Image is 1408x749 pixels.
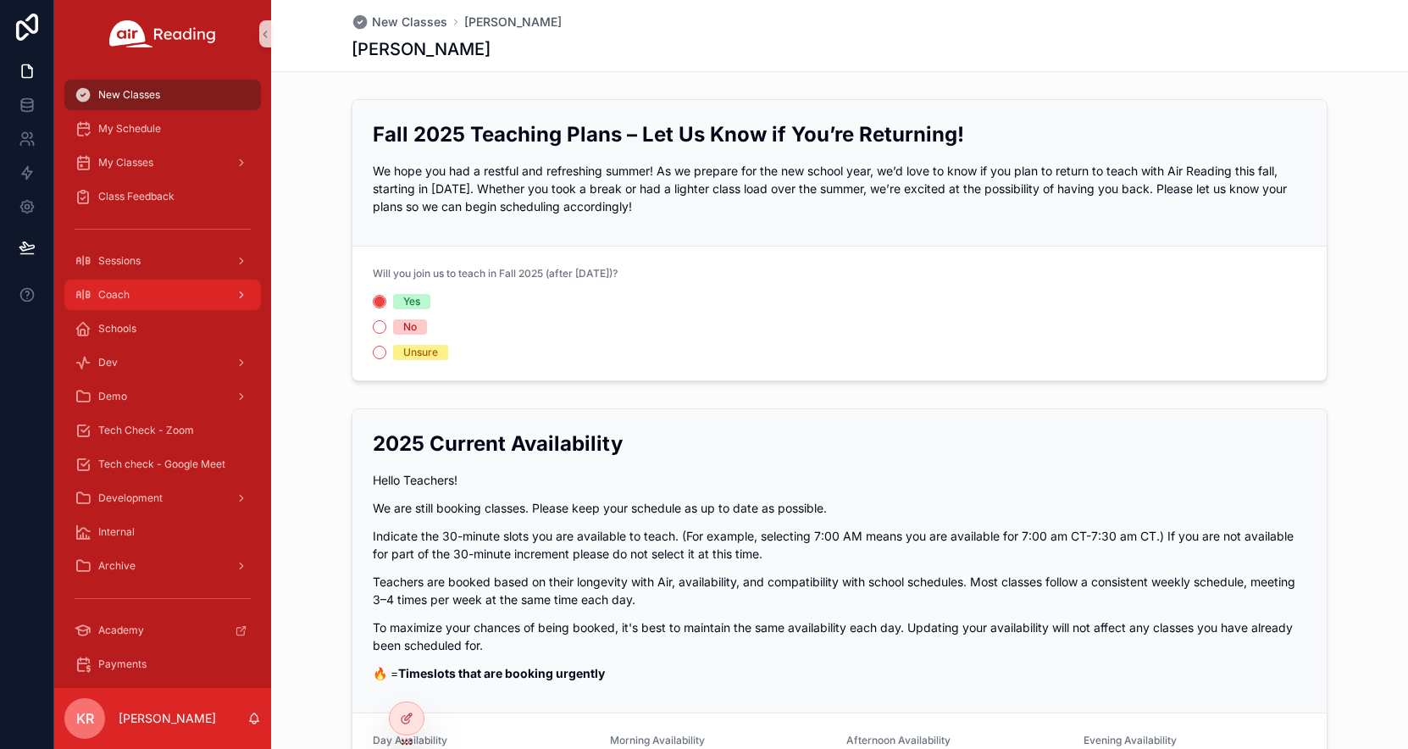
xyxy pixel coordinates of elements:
[464,14,562,31] a: [PERSON_NAME]
[64,381,261,412] a: Demo
[98,559,136,573] span: Archive
[98,624,144,637] span: Academy
[64,615,261,646] a: Academy
[403,294,420,309] div: Yes
[373,619,1306,654] p: To maximize your chances of being booked, it's best to maintain the same availability each day. U...
[64,415,261,446] a: Tech Check - Zoom
[373,267,618,280] span: Will you join us to teach in Fall 2025 (after [DATE])?
[373,573,1306,608] p: Teachers are booked based on their longevity with Air, availability, and compatibility with schoo...
[98,190,175,203] span: Class Feedback
[373,471,1306,489] p: Hello Teachers!
[373,430,1306,458] h2: 2025 Current Availability
[1084,734,1177,746] span: Evening Availability
[373,527,1306,563] p: Indicate the 30-minute slots you are available to teach. (For example, selecting 7:00 AM means yo...
[846,734,951,746] span: Afternoon Availability
[64,114,261,144] a: My Schedule
[373,120,1306,148] h2: Fall 2025 Teaching Plans – Let Us Know if You’re Returning!
[98,525,135,539] span: Internal
[372,14,447,31] span: New Classes
[64,80,261,110] a: New Classes
[109,20,216,47] img: App logo
[64,649,261,680] a: Payments
[64,181,261,212] a: Class Feedback
[98,657,147,671] span: Payments
[373,734,447,746] span: Day Availability
[98,356,118,369] span: Dev
[373,162,1306,215] p: We hope you had a restful and refreshing summer! As we prepare for the new school year, we’d love...
[64,313,261,344] a: Schools
[98,458,225,471] span: Tech check - Google Meet
[98,322,136,336] span: Schools
[64,449,261,480] a: Tech check - Google Meet
[76,708,94,729] span: KR
[64,246,261,276] a: Sessions
[64,483,261,513] a: Development
[64,517,261,547] a: Internal
[98,156,153,169] span: My Classes
[373,664,1306,682] p: 🔥 =
[398,666,605,680] strong: Timeslots that are booking urgently
[98,88,160,102] span: New Classes
[403,319,417,335] div: No
[98,122,161,136] span: My Schedule
[98,424,194,437] span: Tech Check - Zoom
[119,710,216,727] p: [PERSON_NAME]
[64,347,261,378] a: Dev
[54,68,271,688] div: scrollable content
[98,491,163,505] span: Development
[403,345,438,360] div: Unsure
[352,37,491,61] h1: [PERSON_NAME]
[352,14,447,31] a: New Classes
[64,280,261,310] a: Coach
[64,551,261,581] a: Archive
[98,288,130,302] span: Coach
[98,254,141,268] span: Sessions
[98,390,127,403] span: Demo
[64,147,261,178] a: My Classes
[373,499,1306,517] p: We are still booking classes. Please keep your schedule as up to date as possible.
[610,734,705,746] span: Morning Availability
